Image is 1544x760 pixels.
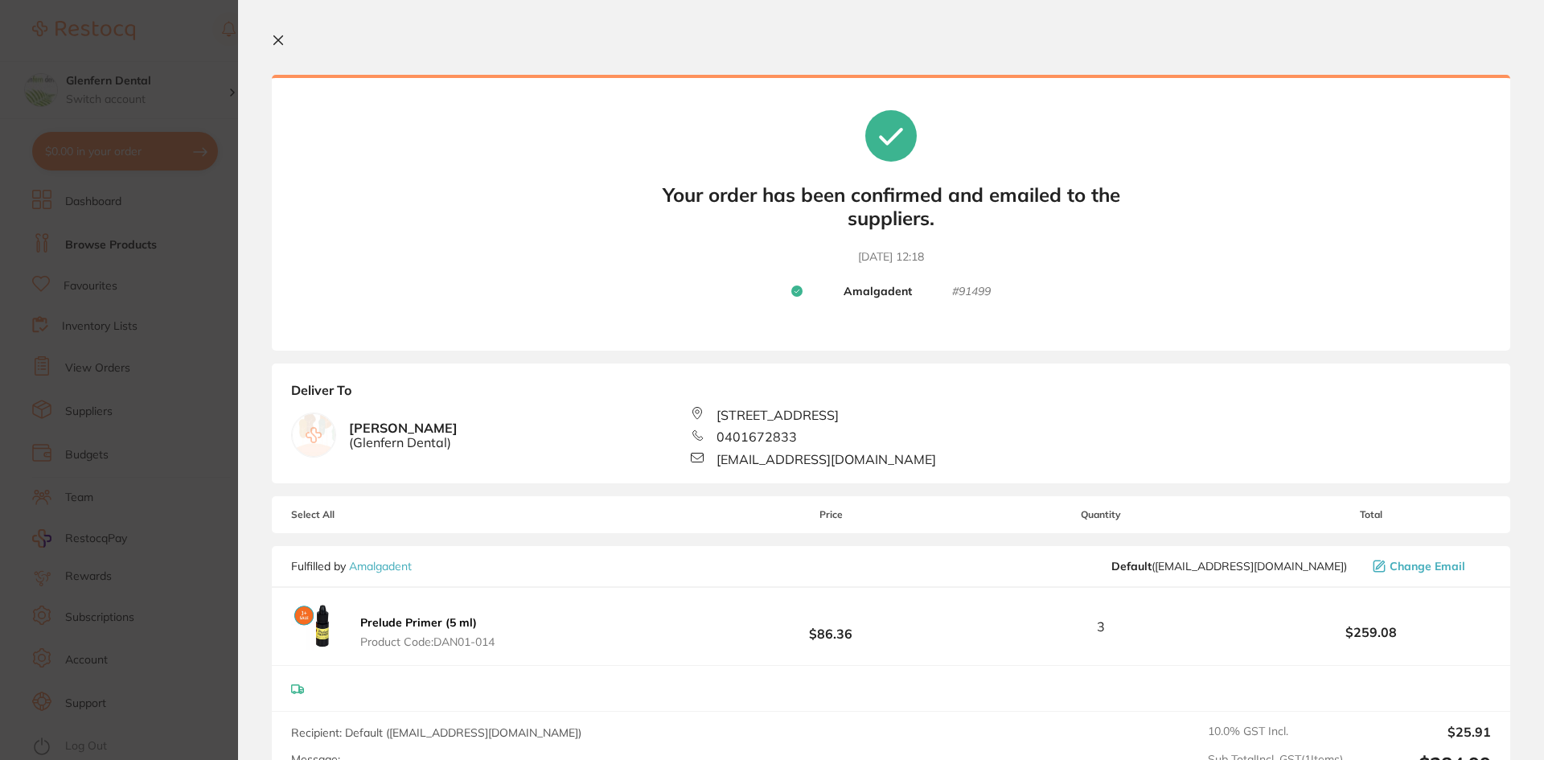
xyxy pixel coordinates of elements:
button: Change Email [1368,559,1491,573]
b: Deliver To [291,383,1491,407]
button: Prelude Primer (5 ml) Product Code:DAN01-014 [355,615,499,649]
span: Quantity [951,509,1251,520]
span: Total [1251,509,1491,520]
output: $25.91 [1356,725,1491,739]
span: [STREET_ADDRESS] [717,408,839,422]
b: $86.36 [711,612,951,642]
span: ( Glenfern Dental ) [349,435,458,450]
b: Prelude Primer (5 ml) [360,615,477,630]
span: [EMAIL_ADDRESS][DOMAIN_NAME] [717,452,936,466]
span: Change Email [1390,560,1465,573]
b: Default [1111,559,1152,573]
a: Amalgadent [349,559,412,573]
span: 3 [1097,619,1105,634]
span: Recipient: Default ( [EMAIL_ADDRESS][DOMAIN_NAME] ) [291,725,581,740]
p: Fulfilled by [291,560,412,573]
b: $259.08 [1251,625,1491,639]
span: 10.0 % GST Incl. [1208,725,1343,739]
span: 0401672833 [717,429,797,444]
img: empty.jpg [292,413,335,457]
b: Amalgadent [844,285,912,299]
span: Price [711,509,951,520]
span: Select All [291,509,452,520]
b: Your order has been confirmed and emailed to the suppliers. [650,183,1132,230]
span: info@amalgadent.com.au [1111,560,1347,573]
span: Product Code: DAN01-014 [360,635,495,648]
small: # 91499 [952,285,991,299]
img: aThzdGdzcw [291,601,343,652]
b: [PERSON_NAME] [349,421,458,450]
